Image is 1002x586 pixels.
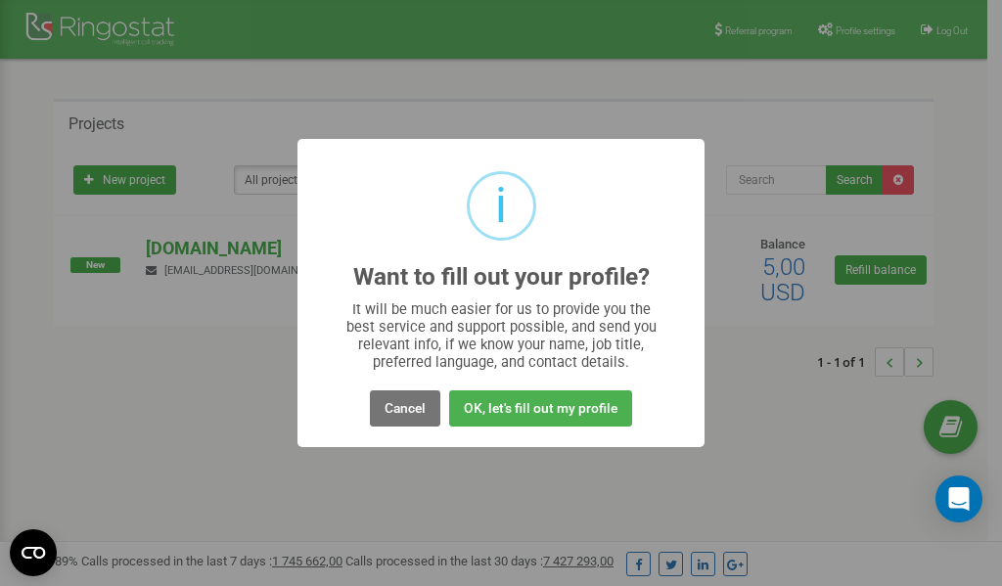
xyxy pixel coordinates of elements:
h2: Want to fill out your profile? [353,264,650,291]
button: Cancel [370,390,440,427]
button: OK, let's fill out my profile [449,390,632,427]
div: Open Intercom Messenger [935,475,982,522]
div: i [495,174,507,238]
div: It will be much easier for us to provide you the best service and support possible, and send you ... [337,300,666,371]
button: Open CMP widget [10,529,57,576]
